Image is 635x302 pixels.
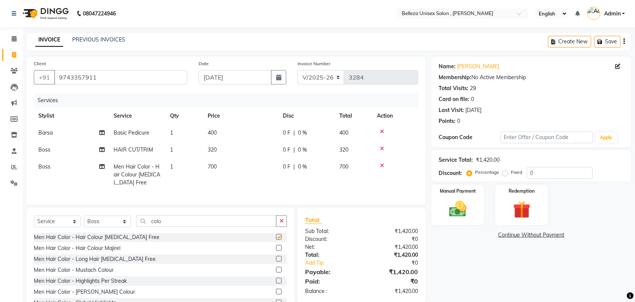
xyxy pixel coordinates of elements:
div: Services [35,94,424,107]
input: Enter Offer / Coupon Code [501,132,593,143]
div: Membership: [439,74,472,81]
span: | [293,129,295,137]
button: +91 [34,70,55,84]
div: Last Visit: [439,106,464,114]
span: 0 % [298,129,307,137]
span: 400 [208,129,217,136]
button: Save [594,36,621,48]
span: Barsa [38,129,53,136]
span: 0 % [298,146,307,154]
img: Admin [587,7,600,20]
div: ₹1,420.00 [362,287,424,295]
a: PREVIOUS INVOICES [72,36,125,43]
b: 08047224946 [83,3,116,24]
th: Action [372,107,418,124]
label: Redemption [509,188,535,195]
div: ₹0 [372,259,424,267]
img: _cash.svg [444,199,472,219]
span: Boss [38,146,50,153]
div: Total: [299,251,362,259]
div: Men Hair Color - Mustach Colour [34,266,114,274]
input: Search or Scan [137,215,276,227]
div: 0 [457,117,460,125]
span: 700 [339,163,348,170]
span: Basic Pedicure [114,129,149,136]
img: _gift.svg [508,199,536,221]
span: 700 [208,163,217,170]
label: Date [199,60,209,67]
a: Add Tip [299,259,372,267]
div: Net: [299,243,362,251]
span: 320 [339,146,348,153]
a: INVOICE [35,33,63,47]
div: Men Hair Color - [PERSON_NAME] Colour [34,288,135,296]
div: Service Total: [439,156,473,164]
div: Sub Total: [299,227,362,235]
div: Men Hair Color - Long Hair [MEDICAL_DATA] Free [34,255,156,263]
span: 1 [170,146,173,153]
label: Invoice Number [298,60,330,67]
div: Men Hair Color - Highlights Per Streak [34,277,127,285]
span: 400 [339,129,348,136]
div: Payable: [299,267,362,276]
label: Client [34,60,46,67]
th: Total [335,107,372,124]
div: ₹1,420.00 [362,251,424,259]
div: Men Hair Color - Hair Colour Majirel [34,244,120,252]
div: Card on file: [439,95,470,103]
div: ₹1,420.00 [476,156,500,164]
span: Boss [38,163,50,170]
div: Paid: [299,277,362,286]
span: 0 F [283,163,290,171]
div: Men Hair Color - Hair Colour [MEDICAL_DATA] Free [34,233,160,241]
input: Search by Name/Mobile/Email/Code [54,70,187,84]
span: | [293,163,295,171]
div: ₹1,420.00 [362,267,424,276]
button: Apply [596,132,617,143]
div: 29 [470,84,476,92]
span: Total [305,216,322,224]
span: 0 F [283,146,290,154]
div: Balance : [299,287,362,295]
div: Discount: [439,169,462,177]
a: Continue Without Payment [433,231,630,239]
th: Stylist [34,107,109,124]
div: Coupon Code [439,133,501,141]
div: No Active Membership [439,74,624,81]
img: logo [19,3,71,24]
div: ₹1,420.00 [362,243,424,251]
span: 1 [170,163,173,170]
span: 1 [170,129,173,136]
button: Create New [548,36,591,48]
div: 0 [471,95,474,103]
div: Points: [439,117,456,125]
span: HAIR CUT/TRIM [114,146,153,153]
th: Service [109,107,166,124]
div: Name: [439,63,456,71]
div: Discount: [299,235,362,243]
span: Admin [604,10,621,18]
span: 0 F [283,129,290,137]
th: Disc [278,107,335,124]
label: Manual Payment [440,188,476,195]
div: ₹0 [362,235,424,243]
div: ₹1,420.00 [362,227,424,235]
span: 0 % [298,163,307,171]
th: Qty [166,107,203,124]
th: Price [203,107,278,124]
span: 320 [208,146,217,153]
div: ₹0 [362,277,424,286]
span: | [293,146,295,154]
label: Percentage [475,169,500,176]
span: Men Hair Color - Hair Colour [MEDICAL_DATA] Free [114,163,160,186]
label: Fixed [511,169,523,176]
div: Total Visits: [439,84,469,92]
a: [PERSON_NAME] [457,63,500,71]
div: [DATE] [466,106,482,114]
